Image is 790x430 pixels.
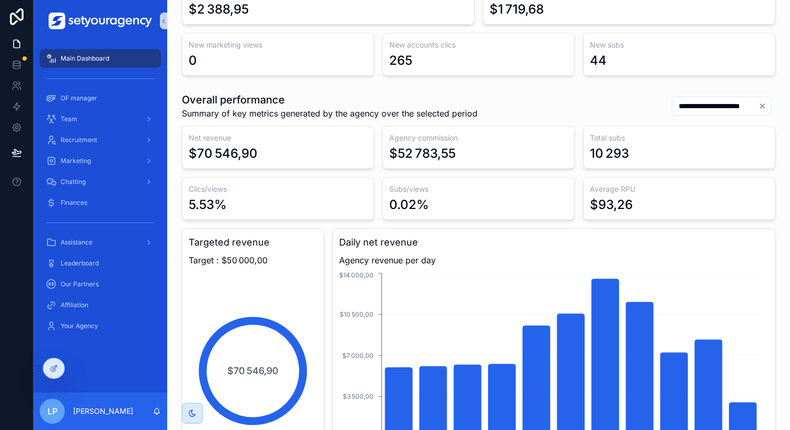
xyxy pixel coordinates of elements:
h3: New accounts clics [389,40,568,50]
h3: Average RPU [590,184,769,194]
span: Agency revenue per day [339,254,769,266]
div: 0 [189,52,197,69]
tspan: $3 500,00 [343,392,374,400]
span: LP [48,405,57,417]
span: Finances [61,199,87,207]
span: Your Agency [61,322,98,330]
span: Our Partners [61,280,99,288]
span: Chatting [61,178,86,186]
div: scrollable content [33,42,167,349]
span: $70 546,90 [227,364,278,378]
span: Assistance [61,238,92,247]
h3: Total subs [590,133,769,143]
a: Team [40,110,161,129]
h3: Targeted revenue [189,235,317,250]
span: Affiliation [61,301,88,309]
button: Clear [758,102,771,110]
h3: Agency commission [389,133,568,143]
div: $1 719,68 [490,1,544,18]
h1: Overall performance [182,92,478,107]
h3: New subs [590,40,769,50]
span: Main Dashboard [61,54,109,63]
a: Leaderboard [40,254,161,273]
div: 5.53% [189,196,227,213]
a: Our Partners [40,275,161,294]
tspan: $10 500,00 [340,310,374,318]
span: Summary of key metrics generated by the agency over the selected period [182,107,478,120]
a: Recruitment [40,131,161,149]
a: Chatting [40,172,161,191]
div: $52 783,55 [389,145,456,162]
h3: Daily net revenue [339,235,769,250]
img: App logo [49,13,152,29]
a: Assistance [40,233,161,252]
div: $93,26 [590,196,633,213]
div: $70 546,90 [189,145,258,162]
div: 265 [389,52,412,69]
h3: New marketing views [189,40,367,50]
a: Affiliation [40,296,161,315]
tspan: $7 000,00 [342,352,374,359]
a: Marketing [40,152,161,170]
tspan: $14 000,00 [339,271,374,279]
span: OF manager [61,94,97,102]
a: Main Dashboard [40,49,161,68]
a: Finances [40,193,161,212]
a: OF manager [40,89,161,108]
span: Target : $50 000,00 [189,254,317,266]
h3: Subs/views [389,184,568,194]
span: Marketing [61,157,91,165]
a: Your Agency [40,317,161,335]
span: Recruitment [61,136,97,144]
div: 0.02% [389,196,429,213]
div: 44 [590,52,607,69]
span: Leaderboard [61,259,99,268]
div: 10 293 [590,145,629,162]
h3: Clics/views [189,184,367,194]
span: Team [61,115,77,123]
div: $2 388,95 [189,1,249,18]
p: [PERSON_NAME] [73,406,133,416]
h3: Net revenue [189,133,367,143]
